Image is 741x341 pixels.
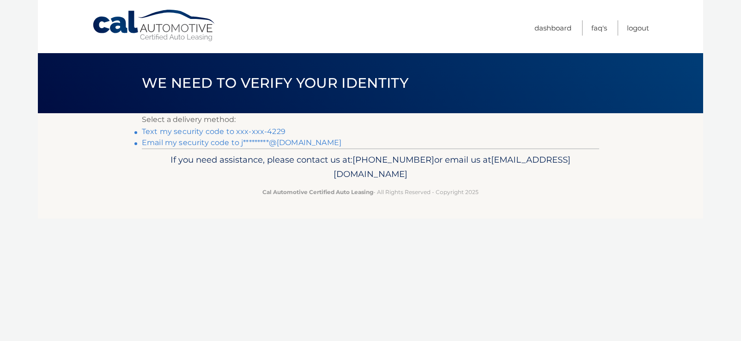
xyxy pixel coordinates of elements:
[92,9,217,42] a: Cal Automotive
[262,189,373,195] strong: Cal Automotive Certified Auto Leasing
[142,138,341,147] a: Email my security code to j*********@[DOMAIN_NAME]
[352,154,434,165] span: [PHONE_NUMBER]
[591,20,607,36] a: FAQ's
[148,187,593,197] p: - All Rights Reserved - Copyright 2025
[627,20,649,36] a: Logout
[142,127,285,136] a: Text my security code to xxx-xxx-4229
[534,20,571,36] a: Dashboard
[142,74,408,91] span: We need to verify your identity
[148,152,593,182] p: If you need assistance, please contact us at: or email us at
[142,113,599,126] p: Select a delivery method:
